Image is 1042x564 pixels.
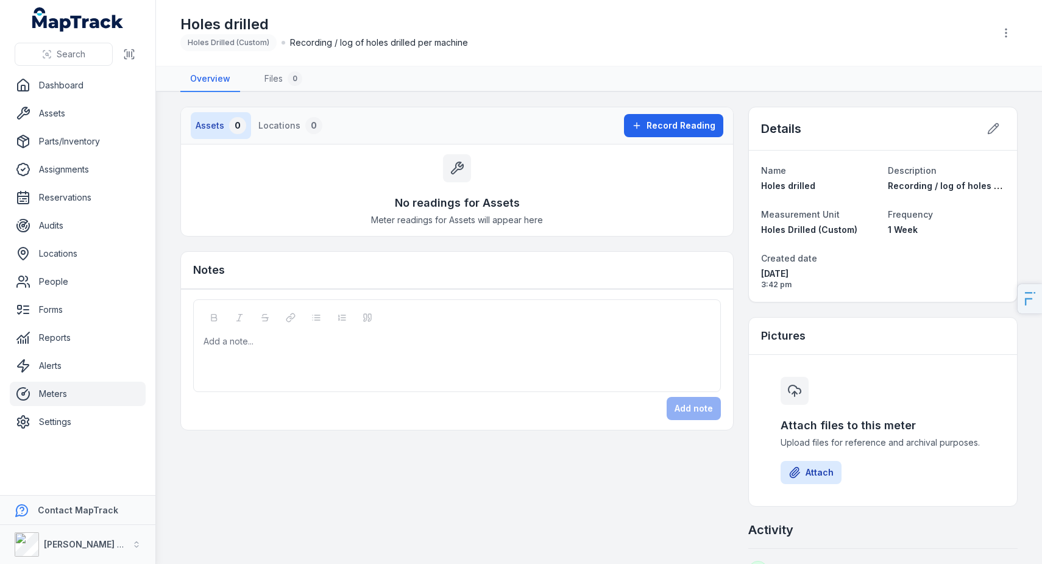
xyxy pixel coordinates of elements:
[290,37,468,49] span: Recording / log of holes drilled per machine
[255,66,312,92] a: Files0
[180,34,277,51] div: Holes Drilled (Custom)
[761,224,857,235] span: Holes Drilled (Custom)
[888,165,937,176] span: Description
[288,71,302,86] div: 0
[624,114,723,137] button: Record Reading
[38,505,118,515] strong: Contact MapTrack
[44,539,144,549] strong: [PERSON_NAME] Group
[781,417,985,434] h3: Attach files to this meter
[10,213,146,238] a: Audits
[10,157,146,182] a: Assignments
[761,268,878,280] span: [DATE]
[10,326,146,350] a: Reports
[761,165,786,176] span: Name
[180,15,468,34] h1: Holes drilled
[761,120,801,137] h2: Details
[761,268,878,290] time: 06/10/2025, 3:42:01 pm
[761,280,878,290] span: 3:42 pm
[761,327,806,344] h3: Pictures
[761,209,840,220] span: Measurement Unit
[888,209,933,220] span: Frequency
[10,73,146,98] a: Dashboard
[57,48,85,60] span: Search
[647,120,715,132] span: Record Reading
[193,262,225,279] h3: Notes
[15,43,113,66] button: Search
[781,437,985,449] span: Upload files for reference and archival purposes.
[305,117,322,134] div: 0
[10,410,146,434] a: Settings
[761,180,815,191] span: Holes drilled
[888,224,918,235] span: 1 Week
[10,298,146,322] a: Forms
[10,101,146,126] a: Assets
[10,129,146,154] a: Parts/Inventory
[10,354,146,378] a: Alerts
[180,66,240,92] a: Overview
[10,185,146,210] a: Reservations
[191,112,251,139] button: Assets0
[10,382,146,406] a: Meters
[32,7,124,32] a: MapTrack
[748,521,793,538] h2: Activity
[253,112,327,139] button: Locations0
[229,117,246,134] div: 0
[10,241,146,266] a: Locations
[10,270,146,294] a: People
[395,195,520,212] h3: No readings for Assets
[761,253,817,263] span: Created date
[371,214,543,226] span: Meter readings for Assets will appear here
[781,461,842,484] button: Attach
